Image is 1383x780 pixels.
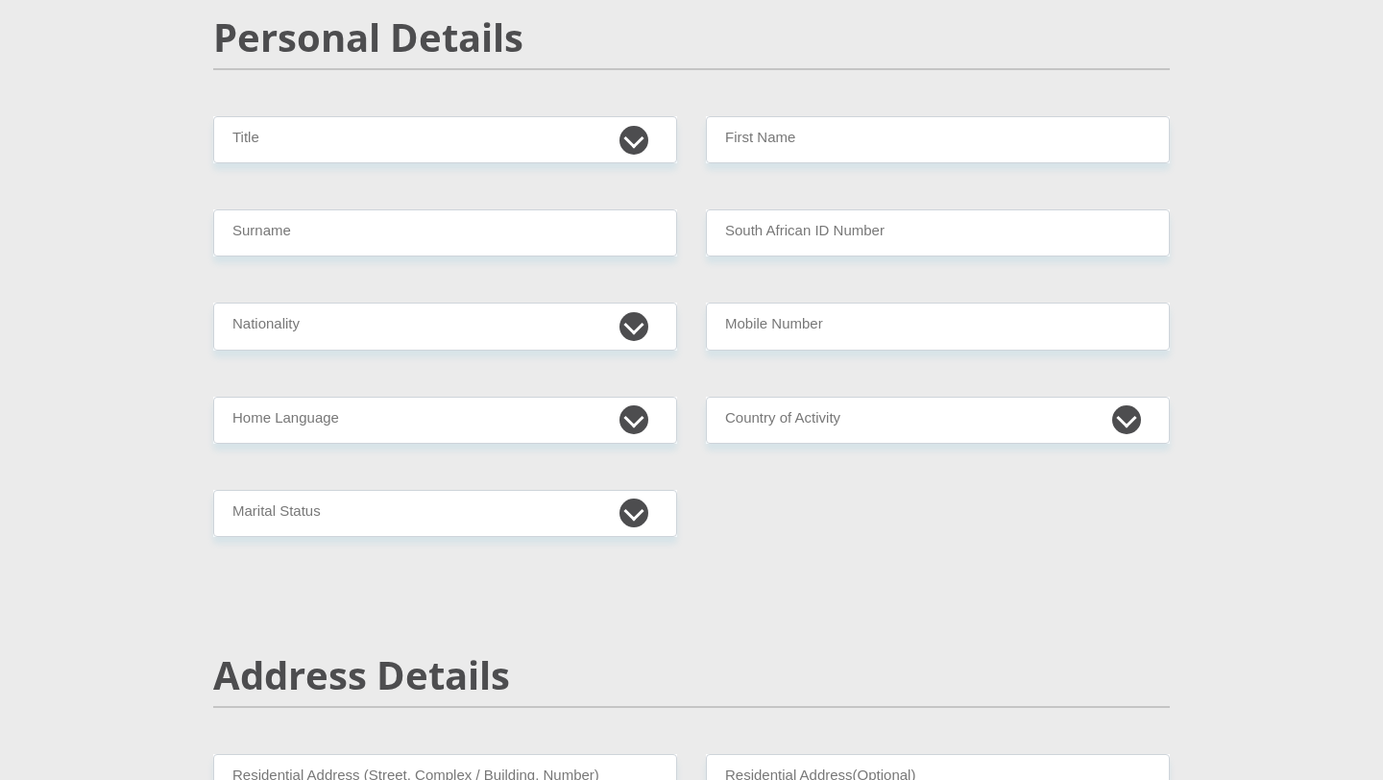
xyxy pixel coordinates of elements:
input: Contact Number [706,303,1170,350]
h2: Personal Details [213,14,1170,61]
input: ID Number [706,209,1170,256]
input: Surname [213,209,677,256]
input: First Name [706,116,1170,163]
h2: Address Details [213,652,1170,698]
